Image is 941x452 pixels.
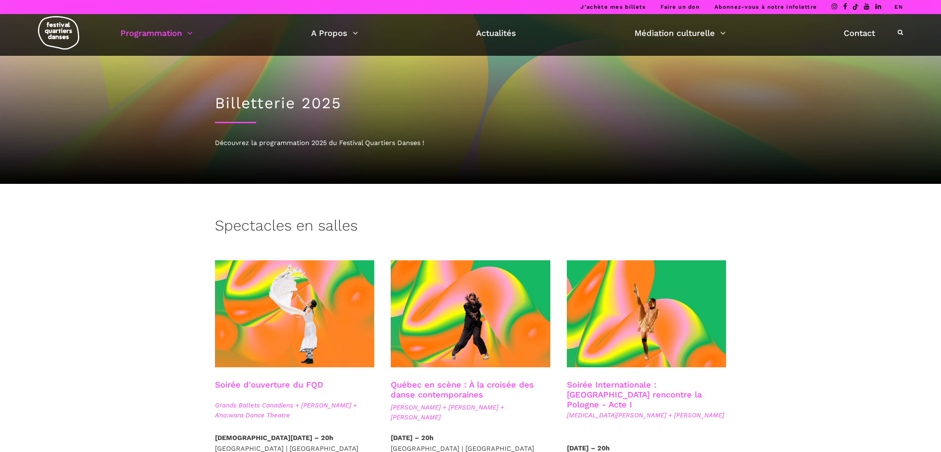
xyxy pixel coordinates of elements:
strong: [DATE] – 20h [391,434,434,442]
a: A Propos [311,26,358,40]
span: Grands Ballets Canadiens + [PERSON_NAME] + A'no:wara Dance Theatre [215,400,375,420]
a: Soirée d'ouverture du FQD [215,380,323,390]
span: [MEDICAL_DATA][PERSON_NAME] + [PERSON_NAME] [567,410,726,420]
a: Programmation [120,26,193,40]
div: Découvrez la programmation 2025 du Festival Quartiers Danses ! [215,138,726,148]
a: EN [894,4,903,10]
a: Médiation culturelle [634,26,726,40]
img: logo-fqd-med [38,16,79,50]
a: Soirée Internationale : [GEOGRAPHIC_DATA] rencontre la Pologne - Acte I [567,380,702,409]
a: Faire un don [660,4,700,10]
h1: Billetterie 2025 [215,94,726,112]
strong: [DATE] – 20h [567,444,610,452]
strong: [DEMOGRAPHIC_DATA][DATE] – 20h [215,434,333,442]
a: J’achète mes billets [580,4,646,10]
a: Québec en scène : À la croisée des danse contemporaines [391,380,534,400]
h3: Spectacles en salles [215,217,358,238]
span: [PERSON_NAME] + [PERSON_NAME] + [PERSON_NAME] [391,402,550,422]
a: Abonnez-vous à notre infolettre [715,4,817,10]
a: Contact [844,26,875,40]
a: Actualités [476,26,516,40]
